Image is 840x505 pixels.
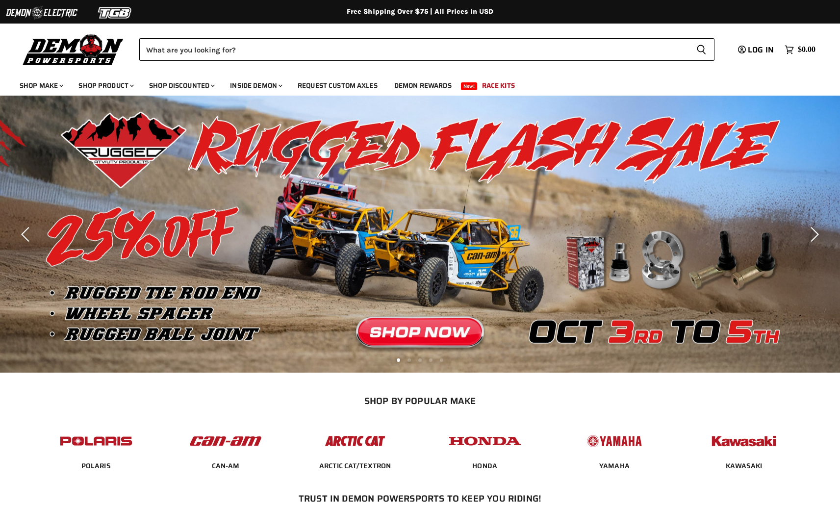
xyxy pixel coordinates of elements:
button: Next [803,225,823,244]
a: POLARIS [81,461,111,470]
a: Shop Make [12,76,69,96]
img: POPULAR_MAKE_logo_3_027535af-6171-4c5e-a9bc-f0eccd05c5d6.jpg [317,426,393,456]
input: Search [139,38,688,61]
li: Page dot 3 [418,358,422,362]
span: POLARIS [81,461,111,471]
img: POPULAR_MAKE_logo_5_20258e7f-293c-4aac-afa8-159eaa299126.jpg [576,426,653,456]
a: Log in [734,46,780,54]
a: Demon Rewards [387,76,459,96]
button: Previous [17,225,37,244]
button: Search [688,38,714,61]
h2: SHOP BY POPULAR MAKE [40,396,800,406]
img: POPULAR_MAKE_logo_6_76e8c46f-2d1e-4ecc-b320-194822857d41.jpg [706,426,782,456]
li: Page dot 4 [429,358,433,362]
form: Product [139,38,714,61]
a: $0.00 [780,43,820,57]
a: Shop Product [71,76,140,96]
div: Free Shipping Over $75 | All Prices In USD [28,7,813,16]
img: POPULAR_MAKE_logo_1_adc20308-ab24-48c4-9fac-e3c1a623d575.jpg [187,426,264,456]
a: Request Custom Axles [290,76,385,96]
span: $0.00 [798,45,815,54]
img: TGB Logo 2 [78,3,152,22]
li: Page dot 5 [440,358,443,362]
a: HONDA [472,461,497,470]
h2: Trust In Demon Powersports To Keep You Riding! [51,493,789,504]
ul: Main menu [12,72,813,96]
a: ARCTIC CAT/TEXTRON [319,461,391,470]
span: YAMAHA [599,461,630,471]
img: POPULAR_MAKE_logo_4_4923a504-4bac-4306-a1be-165a52280178.jpg [447,426,523,456]
span: ARCTIC CAT/TEXTRON [319,461,391,471]
img: Demon Electric Logo 2 [5,3,78,22]
li: Page dot 1 [397,358,400,362]
img: POPULAR_MAKE_logo_2_dba48cf1-af45-46d4-8f73-953a0f002620.jpg [58,426,134,456]
span: HONDA [472,461,497,471]
span: KAWASAKI [726,461,762,471]
a: KAWASAKI [726,461,762,470]
a: YAMAHA [599,461,630,470]
li: Page dot 2 [407,358,411,362]
a: Race Kits [475,76,522,96]
a: CAN-AM [212,461,240,470]
span: New! [461,82,478,90]
img: Demon Powersports [20,32,127,67]
a: Inside Demon [223,76,288,96]
span: Log in [748,44,774,56]
span: CAN-AM [212,461,240,471]
a: Shop Discounted [142,76,221,96]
